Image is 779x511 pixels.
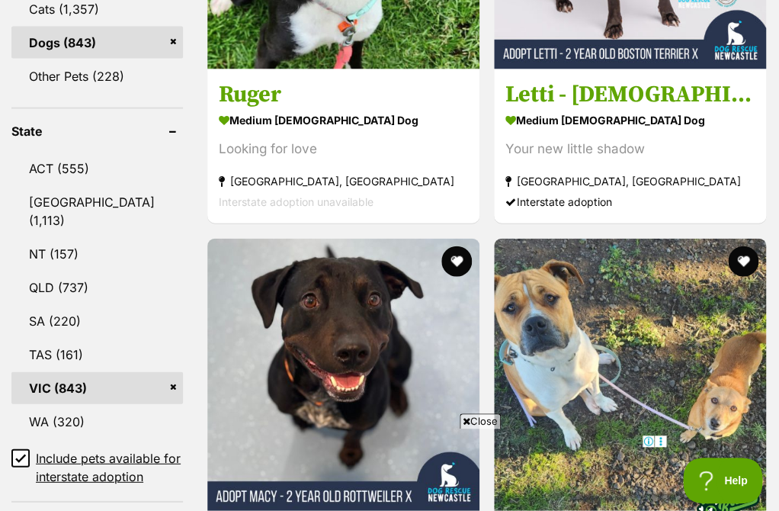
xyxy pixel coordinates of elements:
button: favourite [728,246,758,276]
a: [GEOGRAPHIC_DATA] (1,113) [11,185,183,236]
a: QLD (737) [11,271,183,303]
div: Your new little shadow [505,139,755,159]
a: SA (220) [11,304,183,336]
strong: [GEOGRAPHIC_DATA], [GEOGRAPHIC_DATA] [505,171,755,191]
a: Letti - [DEMOGRAPHIC_DATA] Boston Terrier X Staffy medium [DEMOGRAPHIC_DATA] Dog Your new little ... [494,69,766,223]
h3: Letti - [DEMOGRAPHIC_DATA] Boston Terrier X Staffy [505,80,755,109]
span: Include pets available for interstate adoption [36,448,183,485]
a: Dogs (843) [11,26,183,58]
h3: Ruger [219,80,468,109]
strong: medium [DEMOGRAPHIC_DATA] Dog [219,109,468,131]
a: WA (320) [11,405,183,437]
button: favourite [441,246,472,276]
a: ACT (555) [11,152,183,184]
a: TAS (161) [11,338,183,370]
div: Interstate adoption [505,191,755,212]
a: Include pets available for interstate adoption [11,448,183,485]
a: Ruger medium [DEMOGRAPHIC_DATA] Dog Looking for love [GEOGRAPHIC_DATA], [GEOGRAPHIC_DATA] Interst... [207,69,479,223]
span: Interstate adoption unavailable [219,195,373,208]
a: VIC (843) [11,371,183,403]
div: Looking for love [219,139,468,159]
img: Buddy (66291) and Poppy (58809) - Staffordshire Bull Terrier Dog [494,238,766,510]
strong: [GEOGRAPHIC_DATA], [GEOGRAPHIC_DATA] [219,171,468,191]
span: Close [460,413,501,429]
a: NT (157) [11,237,183,269]
a: Other Pets (228) [11,59,183,92]
iframe: Help Scout Beacon - Open [683,458,764,503]
img: Macy - 2 Year Old Rottweiler X - Rottweiler Dog [207,238,479,510]
strong: medium [DEMOGRAPHIC_DATA] Dog [505,109,755,131]
header: State [11,124,183,137]
iframe: Advertisement [112,435,667,503]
